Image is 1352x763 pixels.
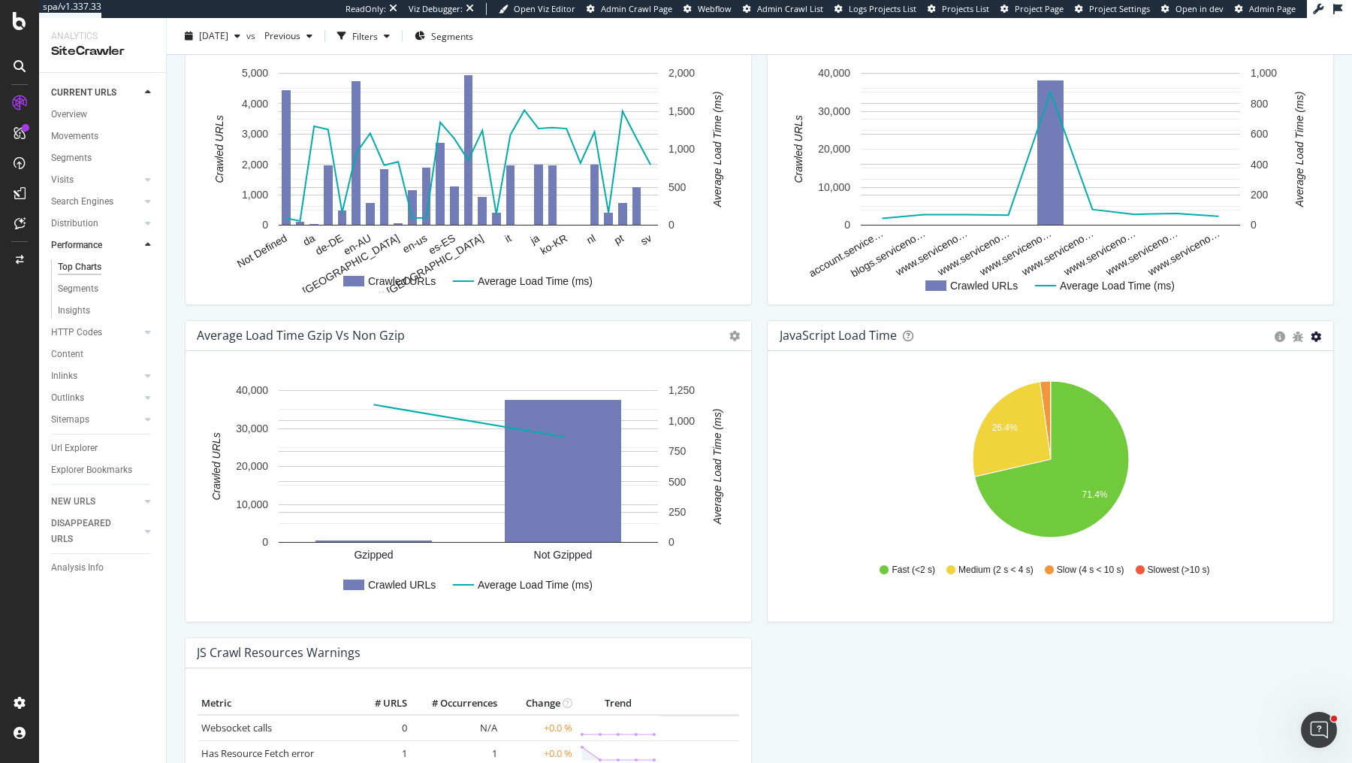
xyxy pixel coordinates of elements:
[51,441,155,456] a: Url Explorer
[242,159,268,171] text: 2,000
[711,409,723,525] text: Average Load Time (ms)
[1057,564,1124,577] span: Slow (4 s < 10 s)
[258,24,318,48] button: Previous
[757,3,823,14] span: Admin Crawl List
[58,303,90,319] div: Insights
[51,325,140,341] a: HTTP Codes
[179,24,246,48] button: [DATE]
[834,3,916,15] a: Logs Projects List
[213,115,225,183] text: Crawled URLs
[51,390,84,406] div: Outlinks
[51,129,98,144] div: Movements
[1293,92,1305,208] text: Average Load Time (ms)
[1251,67,1277,79] text: 1,000
[51,494,95,510] div: NEW URLS
[51,347,155,362] a: Content
[354,549,393,561] text: Gzipped
[58,259,155,275] a: Top Charts
[313,232,345,257] text: de-DE
[499,3,575,15] a: Open Viz Editor
[51,516,140,547] a: DISAPPEARED URLS
[51,560,104,576] div: Analysis Info
[351,692,411,715] th: # URLS
[780,375,1322,550] svg: A chart.
[201,721,272,734] a: Websocket calls
[780,328,897,343] div: JavaScript Load Time
[431,29,473,42] span: Segments
[197,643,361,663] h4: JS Crawl Resources Warnings
[236,460,268,472] text: 20,000
[58,281,98,297] div: Segments
[210,432,222,500] text: Crawled URLs
[51,462,155,478] a: Explorer Bookmarks
[236,384,268,396] text: 40,000
[287,232,401,304] text: en-[GEOGRAPHIC_DATA]
[584,232,597,246] text: nl
[638,232,653,247] text: sv
[51,150,92,166] div: Segments
[58,281,155,297] a: Segments
[409,24,479,48] button: Segments
[514,3,575,14] span: Open Viz Editor
[928,3,989,15] a: Projects List
[818,143,850,155] text: 20,000
[198,692,351,715] th: Metric
[527,232,541,247] text: ja
[478,275,593,287] text: Average Load Time (ms)
[51,368,77,384] div: Inlinks
[51,494,140,510] a: NEW URLS
[51,107,87,123] div: Overview
[51,30,154,43] div: Analytics
[892,564,935,577] span: Fast (<2 s)
[478,579,593,591] text: Average Load Time (ms)
[1251,189,1269,201] text: 200
[1015,3,1064,14] span: Project Page
[668,415,695,427] text: 1,000
[51,43,154,60] div: SiteCrawler
[198,58,740,292] div: A chart.
[668,445,687,457] text: 750
[668,476,687,488] text: 500
[198,375,740,610] svg: A chart.
[51,412,140,428] a: Sitemaps
[601,3,672,14] span: Admin Crawl Page
[51,390,140,406] a: Outlinks
[409,3,463,15] div: Viz Debugger:
[849,3,916,14] span: Logs Projects List
[199,29,228,42] span: 2025 Sep. 12th
[262,536,268,548] text: 0
[780,58,1322,292] svg: A chart.
[400,232,429,255] text: en-us
[262,219,268,231] text: 0
[51,150,155,166] a: Segments
[668,536,674,548] text: 0
[376,232,485,301] text: fr-[GEOGRAPHIC_DATA]
[668,219,674,231] text: 0
[58,259,101,275] div: Top Charts
[51,412,89,428] div: Sitemaps
[958,564,1034,577] span: Medium (2 s < 4 s)
[1075,3,1150,15] a: Project Settings
[51,107,155,123] a: Overview
[668,67,695,79] text: 2,000
[246,29,258,42] span: vs
[51,172,140,188] a: Visits
[51,325,102,341] div: HTTP Codes
[51,238,140,253] a: Performance
[502,232,513,244] text: it
[1175,3,1224,14] span: Open in dev
[51,462,132,478] div: Explorer Bookmarks
[1161,3,1224,15] a: Open in dev
[576,692,660,715] th: Trend
[950,280,1018,292] text: Crawled URLs
[1293,332,1303,342] div: bug
[743,3,823,15] a: Admin Crawl List
[698,3,732,14] span: Webflow
[242,67,268,79] text: 5,000
[992,422,1018,433] text: 26.4%
[51,441,98,456] div: Url Explorer
[668,384,695,396] text: 1,250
